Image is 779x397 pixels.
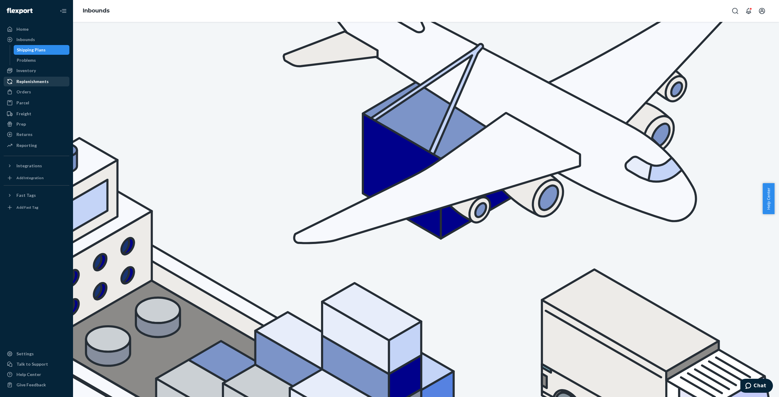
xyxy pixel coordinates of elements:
[83,7,110,14] a: Inbounds
[16,68,36,74] div: Inventory
[16,78,49,85] div: Replenishments
[16,111,31,117] div: Freight
[4,119,69,129] a: Prep
[4,173,69,183] a: Add Integration
[16,192,36,198] div: Fast Tags
[16,361,48,367] div: Talk to Support
[16,371,41,378] div: Help Center
[14,45,70,55] a: Shipping Plans
[4,161,69,171] button: Integrations
[4,349,69,359] a: Settings
[16,351,34,357] div: Settings
[756,5,768,17] button: Open account menu
[4,380,69,390] button: Give Feedback
[16,89,31,95] div: Orders
[4,203,69,212] a: Add Fast Tag
[4,35,69,44] a: Inbounds
[16,175,44,180] div: Add Integration
[4,109,69,119] a: Freight
[4,370,69,379] a: Help Center
[4,66,69,75] a: Inventory
[16,26,29,32] div: Home
[742,5,755,17] button: Open notifications
[4,190,69,200] button: Fast Tags
[4,359,69,369] button: Talk to Support
[729,5,741,17] button: Open Search Box
[14,55,70,65] a: Problems
[16,382,46,388] div: Give Feedback
[17,47,46,53] div: Shipping Plans
[740,379,773,394] iframe: Opens a widget where you can chat to one of our agents
[16,131,33,138] div: Returns
[4,98,69,108] a: Parcel
[763,183,774,214] button: Help Center
[4,87,69,97] a: Orders
[16,100,29,106] div: Parcel
[16,142,37,148] div: Reporting
[17,57,36,63] div: Problems
[16,163,42,169] div: Integrations
[4,24,69,34] a: Home
[4,141,69,150] a: Reporting
[16,121,26,127] div: Prep
[4,130,69,139] a: Returns
[7,8,33,14] img: Flexport logo
[16,205,38,210] div: Add Fast Tag
[57,5,69,17] button: Close Navigation
[16,37,35,43] div: Inbounds
[78,2,114,20] ol: breadcrumbs
[4,77,69,86] a: Replenishments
